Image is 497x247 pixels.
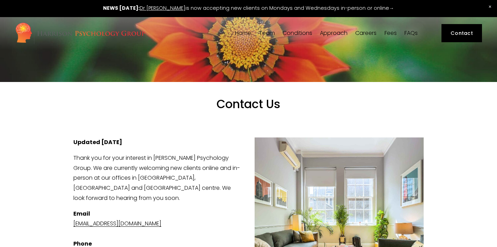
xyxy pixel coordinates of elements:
[320,30,348,36] span: Approach
[259,30,275,37] a: folder dropdown
[320,30,348,37] a: folder dropdown
[235,30,251,37] a: Home
[404,30,418,37] a: FAQs
[15,22,145,45] img: Harrison Psychology Group
[73,153,424,203] p: Thank you for your interest in [PERSON_NAME] Psychology Group. We are currently welcoming new cli...
[140,5,185,12] a: Dr [PERSON_NAME]
[355,30,377,37] a: Careers
[73,210,90,218] strong: Email
[73,138,122,146] strong: Updated [DATE]
[259,30,275,36] span: Team
[283,30,312,37] a: folder dropdown
[441,24,482,42] a: Contact
[73,219,161,227] a: [EMAIL_ADDRESS][DOMAIN_NAME]
[283,30,312,36] span: Conditions
[385,30,397,37] a: Fees
[104,97,394,126] h1: Contact Us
